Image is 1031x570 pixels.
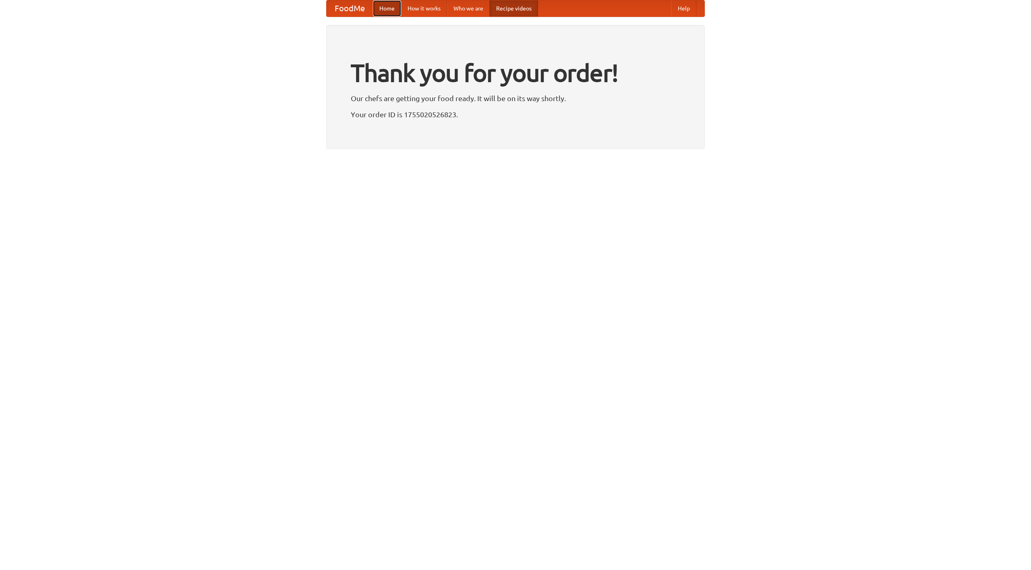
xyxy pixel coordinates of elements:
p: Our chefs are getting your food ready. It will be on its way shortly. [351,92,680,104]
a: Who we are [447,0,490,17]
h1: Thank you for your order! [351,54,680,92]
a: Recipe videos [490,0,538,17]
a: FoodMe [327,0,373,17]
a: Help [671,0,696,17]
a: How it works [401,0,447,17]
p: Your order ID is 1755020526823. [351,108,680,120]
a: Home [373,0,401,17]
